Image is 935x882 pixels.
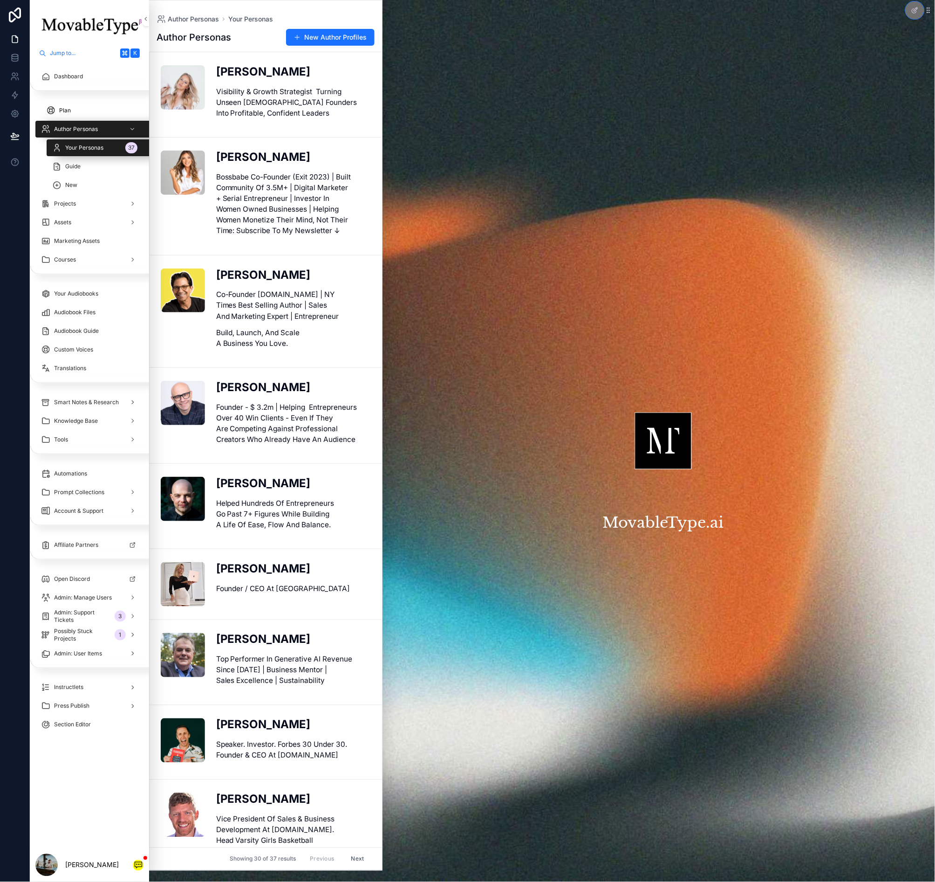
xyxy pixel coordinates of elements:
h2: [PERSON_NAME] [216,151,371,164]
span: Prompt Collections [54,489,104,496]
p: Founder / CEO at [GEOGRAPHIC_DATA] [216,583,371,594]
p: Helped hundreds of Entrepreneurs go past 7+ figures while building a life of ease, flow and balance. [216,498,371,530]
button: New Author Profiles [286,29,375,46]
span: Guide [65,163,81,170]
span: New [65,181,77,189]
img: rec7pta4q62mfemjv0h.jpg [161,65,205,110]
img: rec5juyc2mfel8ib4.jpg [161,151,205,195]
div: scrollable content [30,62,149,745]
span: Jump to... [50,49,116,57]
a: [PERSON_NAME]bossbabe Co-Founder (exit 2023) | Built Community of 3.5M+ | Digital Marketer + Seri... [150,137,382,255]
span: Section Editor [54,721,91,729]
a: Admin: User Items [35,645,143,662]
a: Audiobook Guide [35,323,143,339]
p: bossbabe Co-Founder (exit 2023) | Built Community of 3.5M+ | Digital Marketer + Serial Entreprene... [216,172,371,236]
a: Knowledge Base [35,413,143,429]
a: Instructlets [35,679,143,696]
a: [PERSON_NAME]Founder - $ 3.2m | Helping Entrepreneurs Over 40 Win Clients - Even if they are comp... [150,367,382,463]
span: Affiliate Partners [54,541,98,549]
span: Audiobook Files [54,309,96,316]
span: Author Personas [168,14,219,24]
a: Author Personas [35,121,155,138]
a: Your Audiobooks [35,285,143,302]
a: Affiliate Partners [35,537,143,553]
a: Press Publish [35,698,143,715]
p: Visibility & Growth Strategist Turning Unseen [DEMOGRAPHIC_DATA] Founders into Profitable, Confid... [216,86,371,118]
a: Section Editor [35,717,143,733]
h1: Author Personas [157,32,231,43]
a: Automations [35,465,143,482]
a: Translations [35,360,143,377]
img: recdsepam7v7mr4k.jpg [161,381,205,425]
a: Audiobook Files [35,304,143,321]
a: Prompt Collections [35,484,143,501]
a: Plan [41,102,143,119]
span: Courses [54,256,76,263]
a: [PERSON_NAME]Founder / CEO at [GEOGRAPHIC_DATA] [150,549,382,620]
p: Top Performer in Generative AI Revenue since [DATE] | Business Mentor | Sales Excellence | Sustai... [216,654,371,686]
span: Smart Notes & Research [54,399,119,406]
span: Admin: User Items [54,650,102,657]
span: Open Discord [54,575,90,583]
span: Marketing Assets [54,237,100,245]
span: Tools [54,436,68,443]
a: Courses [35,251,143,268]
button: Jump to...K [35,45,143,62]
a: [PERSON_NAME]Top Performer in Generative AI Revenue since [DATE] | Business Mentor | Sales Excell... [150,620,382,705]
span: Possibly Stuck Projects [54,627,111,642]
a: [PERSON_NAME]Helped hundreds of Entrepreneurs go past 7+ figures while building a life of ease, f... [150,463,382,549]
div: 1 [115,629,126,641]
span: Knowledge Base [54,417,98,425]
img: recamku799m6uwohvg.jpg [161,562,205,606]
span: Automations [54,470,87,477]
img: rec11i79m7tazpwt.jpg [161,477,205,521]
a: [PERSON_NAME]Co-Founder [DOMAIN_NAME] | NY Times Best Selling Author | Sales and Marketing Expert... [150,255,382,367]
span: Custom Voices [54,346,93,353]
a: Assets [35,214,143,231]
span: Instructlets [54,684,83,691]
span: Account & Support [54,507,103,515]
a: New [47,177,143,193]
span: K [131,49,139,57]
p: Co-Founder [DOMAIN_NAME] | NY Times Best Selling Author | Sales and Marketing Expert | Entrepreneur [216,289,371,321]
span: Press Publish [54,703,89,710]
a: Marketing Assets [35,233,143,249]
a: Guide [47,158,143,175]
span: Translations [54,365,86,372]
h2: [PERSON_NAME] [216,65,371,79]
h2: [PERSON_NAME] [216,793,371,806]
h2: [PERSON_NAME] [216,562,371,576]
h2: [PERSON_NAME] [216,633,371,647]
a: Smart Notes & Research [35,394,143,411]
span: Admin: Manage Users [54,594,112,601]
span: Showing 30 of 37 results [230,855,296,863]
a: Admin: Manage Users [35,589,143,606]
a: Your Personas [228,14,273,24]
h2: [PERSON_NAME] [216,718,371,732]
img: rec2lehow89mdj6uv50.jpg [161,269,205,313]
p: Founder - $ 3.2m | Helping Entrepreneurs Over 40 Win Clients - Even if they are competing against... [216,402,371,445]
span: Your Personas [65,144,103,152]
img: rec19g66fm1za05gd.jpg [161,793,205,837]
span: Author Personas [54,125,98,133]
h2: [PERSON_NAME] [216,269,371,282]
h2: [PERSON_NAME] [216,477,371,490]
span: Your Audiobooks [54,290,98,297]
a: Account & Support [35,503,143,519]
span: Audiobook Guide [54,327,99,335]
img: rec19g62pm20t5a1m.jpg [161,718,205,763]
a: Dashboard [35,68,143,85]
span: Assets [54,219,71,226]
span: Admin: Support Tickets [54,609,111,624]
span: Plan [59,107,71,114]
a: Open Discord [35,571,143,587]
a: Projects [35,195,143,212]
p: Speaker. Investor. Forbes 30 Under 30. Founder & CEO At [DOMAIN_NAME] [216,739,371,761]
div: 37 [125,142,137,153]
a: Possibly Stuck Projects1 [35,627,143,643]
img: rec3rh4zm9m37t06p9.jpg [161,633,205,677]
img: App logo [35,12,143,41]
a: Custom Voices [35,341,143,358]
a: Tools [35,431,143,448]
